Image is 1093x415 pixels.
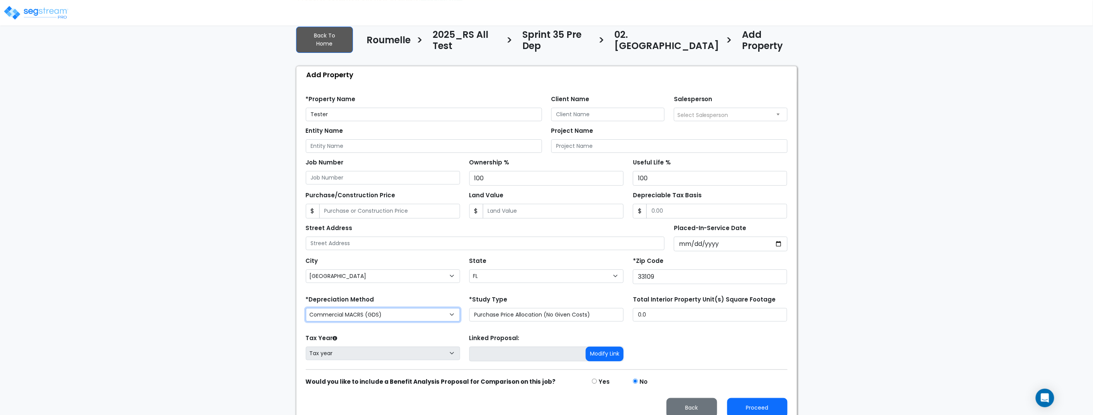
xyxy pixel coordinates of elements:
[483,204,624,219] input: Land Value
[469,295,508,304] label: *Study Type
[633,295,776,304] label: Total Interior Property Unit(s) Square Footage
[646,204,787,219] input: 0.00
[306,108,542,121] input: Property Name
[427,29,500,57] a: 2025_RS All Test
[633,171,787,186] input: Useful Life %
[306,378,556,386] strong: Would you like to include a Benefit Analysis Proposal for Comparison on this job?
[551,139,788,153] input: Project Name
[633,204,647,219] span: $
[306,191,396,200] label: Purchase/Construction Price
[433,29,500,54] h4: 2025_RS All Test
[633,158,671,167] label: Useful Life %
[523,29,593,54] h4: Sprint 35 Pre Dep
[599,378,610,386] label: Yes
[660,402,723,412] a: Back
[469,171,624,186] input: Ownership %
[306,171,460,185] input: Job Number
[677,111,728,119] span: Select Salesperson
[551,108,665,121] input: Client Name
[306,295,374,304] label: *Depreciation Method
[517,29,593,57] a: Sprint 35 Pre Dep
[306,139,542,153] input: Entity Name
[737,29,797,57] a: Add Property
[586,347,624,361] button: Modify Link
[598,34,605,49] h3: >
[674,95,713,104] label: Salesperson
[361,35,411,51] a: Roumelle
[469,257,487,266] label: State
[300,66,797,83] div: Add Property
[367,35,411,48] h4: Roumelle
[3,5,69,20] img: logo_pro_r.png
[1036,389,1054,407] div: Open Intercom Messenger
[633,191,702,200] label: Depreciable Tax Basis
[319,204,460,219] input: Purchase or Construction Price
[469,191,504,200] label: Land Value
[469,334,520,343] label: Linked Proposal:
[551,127,593,136] label: Project Name
[633,308,787,322] input: total square foot
[306,257,318,266] label: City
[306,127,343,136] label: Entity Name
[633,257,663,266] label: *Zip Code
[306,204,320,219] span: $
[609,29,720,57] a: 02. [GEOGRAPHIC_DATA]
[674,224,747,233] label: Placed-In-Service Date
[742,29,797,54] h4: Add Property
[469,204,483,219] span: $
[551,95,590,104] label: Client Name
[416,34,423,49] h3: >
[306,237,665,250] input: Street Address
[726,34,733,49] h3: >
[469,158,510,167] label: Ownership %
[506,34,513,49] h3: >
[306,95,356,104] label: *Property Name
[633,269,787,284] input: Zip Code
[296,27,353,53] a: Back To Home
[306,334,338,343] label: Tax Year
[306,158,344,167] label: Job Number
[614,29,720,54] h4: 02. [GEOGRAPHIC_DATA]
[306,224,353,233] label: Street Address
[639,378,648,386] label: No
